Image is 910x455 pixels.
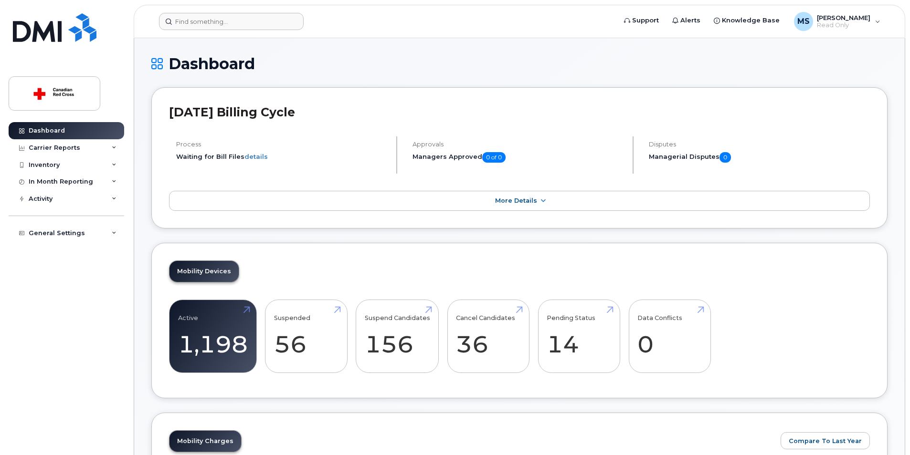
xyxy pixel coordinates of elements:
[789,436,862,445] span: Compare To Last Year
[456,305,520,368] a: Cancel Candidates 36
[649,152,870,163] h5: Managerial Disputes
[413,152,624,163] h5: Managers Approved
[781,432,870,449] button: Compare To Last Year
[637,305,702,368] a: Data Conflicts 0
[176,141,388,148] h4: Process
[178,305,248,368] a: Active 1,198
[495,197,537,204] span: More Details
[176,152,388,161] li: Waiting for Bill Files
[720,152,731,163] span: 0
[482,152,506,163] span: 0 of 0
[649,141,870,148] h4: Disputes
[244,153,268,160] a: details
[151,55,888,72] h1: Dashboard
[169,105,870,119] h2: [DATE] Billing Cycle
[365,305,430,368] a: Suspend Candidates 156
[274,305,339,368] a: Suspended 56
[169,261,239,282] a: Mobility Devices
[547,305,611,368] a: Pending Status 14
[413,141,624,148] h4: Approvals
[169,431,241,452] a: Mobility Charges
